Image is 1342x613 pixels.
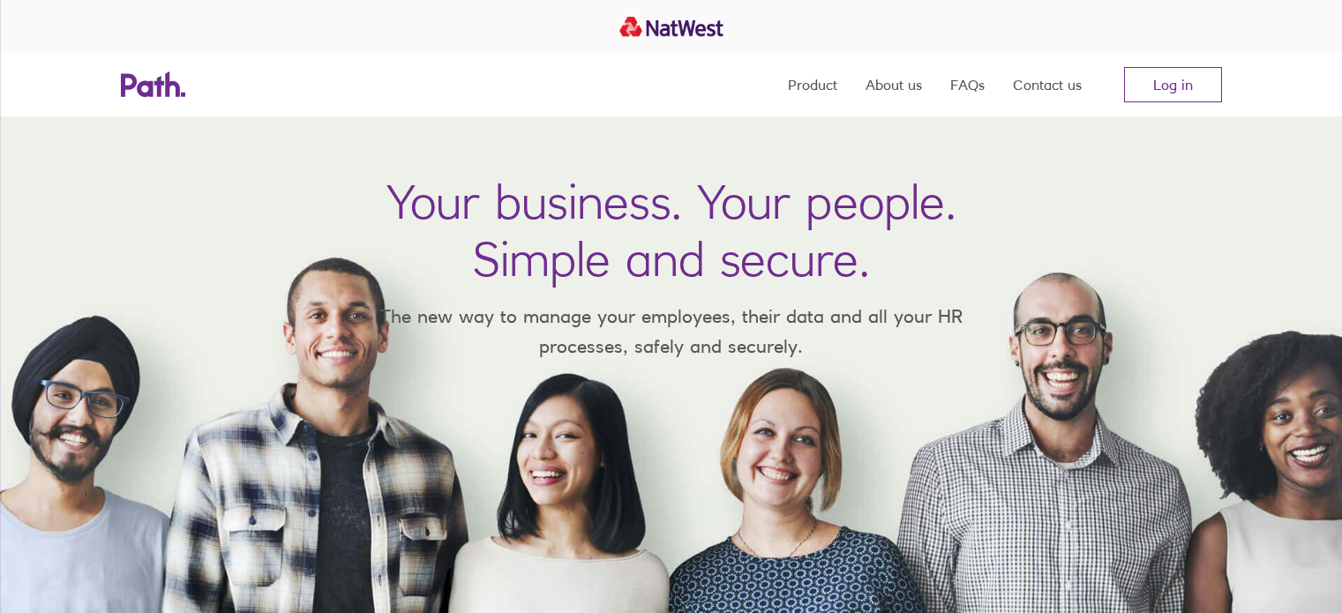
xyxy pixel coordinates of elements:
a: About us [866,53,922,116]
a: Log in [1124,67,1222,102]
a: Contact us [1013,53,1082,116]
p: The new way to manage your employees, their data and all your HR processes, safely and securely. [354,302,989,361]
h1: Your business. Your people. Simple and secure. [386,173,956,288]
a: FAQs [950,53,985,116]
a: Product [788,53,837,116]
